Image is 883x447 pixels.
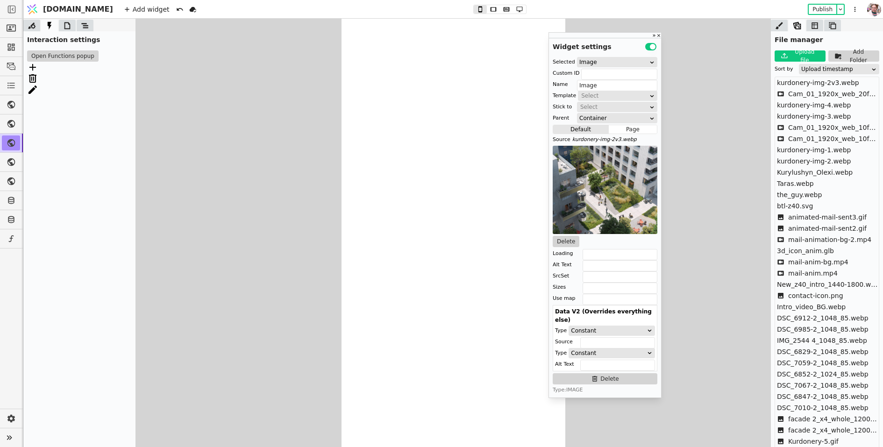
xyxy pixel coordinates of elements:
[553,136,570,144] div: Source
[777,302,846,312] span: Intro_video_BG.webp
[777,347,869,357] span: DSC_6829-2_1048_85.webp
[777,392,869,402] span: DSC_6847-2_1048_85.webp
[788,426,879,435] span: facade 2_x4_whole_1200_90-top.jpg
[553,236,579,247] button: Delete
[788,291,843,301] span: contact-icon.png
[809,5,836,14] button: Publish
[777,313,869,323] span: DSC_6912-2_1048_85.webp
[788,235,871,245] span: mail-animation-bg-2.mp4
[777,156,851,166] span: kurdonery-img-2.webp
[553,102,572,112] div: Stick to
[571,326,647,335] div: Constant
[553,249,573,258] div: Loading
[777,246,834,256] span: 3d_icon_anim.glb
[553,80,568,89] div: Name
[777,112,851,121] span: kurdonery-img-3.webp
[553,283,566,292] div: Sizes
[771,31,883,45] div: File manager
[572,136,637,144] div: kurdonery-img-2v3.webp
[555,326,567,335] div: Type
[788,123,879,133] span: Cam_01_1920x_web_10fps.webm
[788,213,867,222] span: animated-mail-sent3.gif
[609,125,657,134] button: Page
[121,4,172,15] div: Add widget
[553,125,609,134] button: Default
[788,224,867,234] span: animated-mail-sent2.gif
[549,38,661,52] div: Widget settings
[23,31,135,45] div: Interaction settings
[777,190,822,200] span: the_guy.webp
[828,50,879,62] button: Add Folder
[553,57,575,67] div: Selected
[555,348,567,358] div: Type
[555,307,655,324] div: Data V2 (Overrides everything else)
[579,57,649,67] div: Image
[25,0,39,18] img: Logo
[775,64,793,74] div: Sort by
[790,48,821,64] div: Upload file
[777,100,851,110] span: kurdonery-img-4.webp
[553,271,569,281] div: SrcSet
[579,114,649,123] div: Container
[788,437,839,447] span: Kurdonery-5.gif
[777,201,813,211] span: btl-z40.svg
[553,146,657,234] img: 1754983392837-kurdonery-img-2v3.webp
[775,50,826,62] button: Upload file
[777,358,869,368] span: DSC_7059-2_1048_85.webp
[788,134,879,144] span: Cam_01_1920x_web_10fps.webm
[553,114,569,123] div: Parent
[23,0,118,18] a: [DOMAIN_NAME]
[553,386,657,394] div: Type: IMAGE
[555,337,573,347] div: Source
[777,369,869,379] span: DSC_6852-2_1024_85.webp
[788,269,838,278] span: mail-anim.mp4
[553,373,657,384] button: Delete
[777,78,859,88] span: kurdonery-img-2v3.webp
[553,294,576,303] div: Use map
[777,325,869,334] span: DSC_6985-2_1048_85.webp
[571,348,647,358] div: Constant
[777,381,869,390] span: DSC_7067-2_1048_85.webp
[555,360,574,369] div: Alt Text
[801,64,871,74] div: Upload timestamp
[43,4,113,15] span: [DOMAIN_NAME]
[777,168,853,177] span: Kurylushyn_Olexi.webp
[553,91,576,100] div: Template
[553,69,579,78] div: Custom ID
[788,414,879,424] span: facade 2_x4_whole_1200_90-bottom.jpg
[581,91,648,100] div: Select
[580,102,648,112] div: Select
[777,403,869,413] span: DSC_7010-2_1048_85.webp
[27,50,99,62] button: Open Functions popup
[777,336,867,346] span: IMG_2544 4_1048_85.webp
[342,19,565,447] iframe: To enrich screen reader interactions, please activate Accessibility in Grammarly extension settings
[844,48,875,64] div: Add Folder
[777,145,851,155] span: kurdonery-img-1.webp
[777,179,814,189] span: Taras.webp
[788,89,879,99] span: Cam_01_1920x_web_20fps_9_9mb.webm
[867,1,881,18] img: 1611404642663-DSC_1169-po-%D1%81cropped.jpg
[788,257,848,267] span: mail-anim-bg.mp4
[777,280,879,290] span: New_z40_intro_1440-1800.webp
[553,260,572,270] div: Alt Text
